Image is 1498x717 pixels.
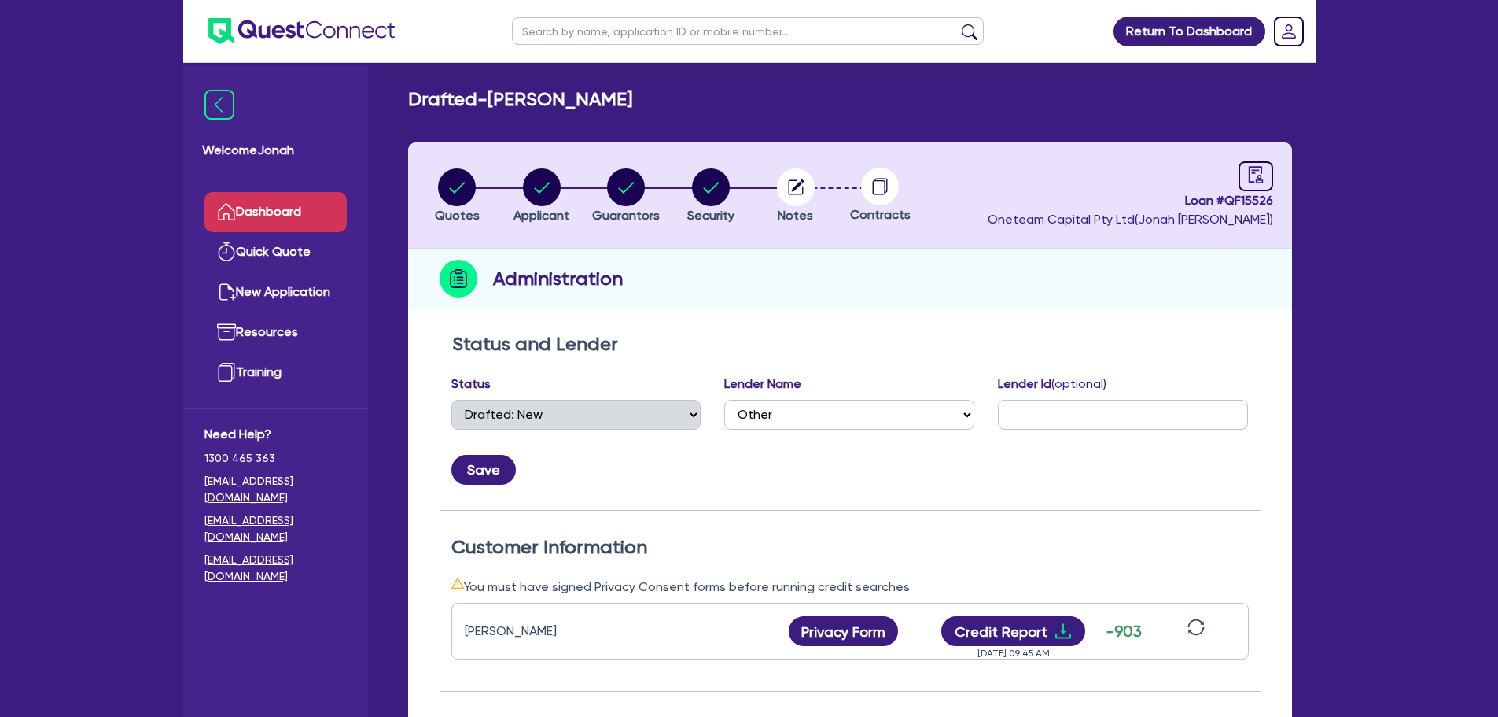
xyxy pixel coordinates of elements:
[434,168,480,226] button: Quotes
[217,283,236,301] img: new-application
[941,616,1085,646] button: Credit Reportdownload
[204,473,347,506] a: [EMAIL_ADDRESS][DOMAIN_NAME]
[513,208,569,223] span: Applicant
[592,208,660,223] span: Guarantors
[1105,619,1144,643] div: -903
[217,363,236,382] img: training
[204,512,347,545] a: [EMAIL_ADDRESS][DOMAIN_NAME]
[988,191,1273,210] span: Loan # QF15526
[202,141,349,160] span: Welcome Jonah
[208,18,395,44] img: quest-connect-logo-blue
[1054,622,1073,641] span: download
[776,168,815,226] button: Notes
[204,425,347,444] span: Need Help?
[204,552,347,585] a: [EMAIL_ADDRESS][DOMAIN_NAME]
[1187,619,1205,636] span: sync
[452,333,1248,356] h2: Status and Lender
[686,168,735,226] button: Security
[512,17,984,45] input: Search by name, application ID or mobile number...
[465,622,661,641] div: [PERSON_NAME]
[513,168,570,226] button: Applicant
[217,323,236,342] img: resources
[1247,166,1264,183] span: audit
[440,260,477,298] img: step-icon
[1183,618,1209,645] button: sync
[204,90,234,120] img: icon-menu-close
[204,312,347,353] a: Resources
[850,207,911,222] span: Contracts
[591,168,661,226] button: Guarantors
[1113,17,1265,46] a: Return To Dashboard
[408,88,632,111] h2: Drafted - [PERSON_NAME]
[204,232,347,272] a: Quick Quote
[778,208,813,223] span: Notes
[204,450,347,467] span: 1300 465 363
[687,208,734,223] span: Security
[204,353,347,393] a: Training
[493,264,623,293] h2: Administration
[204,192,347,232] a: Dashboard
[451,375,491,394] label: Status
[724,375,801,394] label: Lender Name
[1268,11,1309,52] a: Dropdown toggle
[451,536,1249,559] h2: Customer Information
[451,577,464,589] span: warning
[451,455,516,485] button: Save
[451,577,1249,597] div: You must have signed Privacy Consent forms before running credit searches
[204,272,347,312] a: New Application
[998,375,1106,394] label: Lender Id
[789,616,899,646] button: Privacy Form
[1051,376,1106,391] span: (optional)
[217,242,236,261] img: quick-quote
[435,208,480,223] span: Quotes
[988,212,1273,227] span: Oneteam Capital Pty Ltd ( Jonah [PERSON_NAME] )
